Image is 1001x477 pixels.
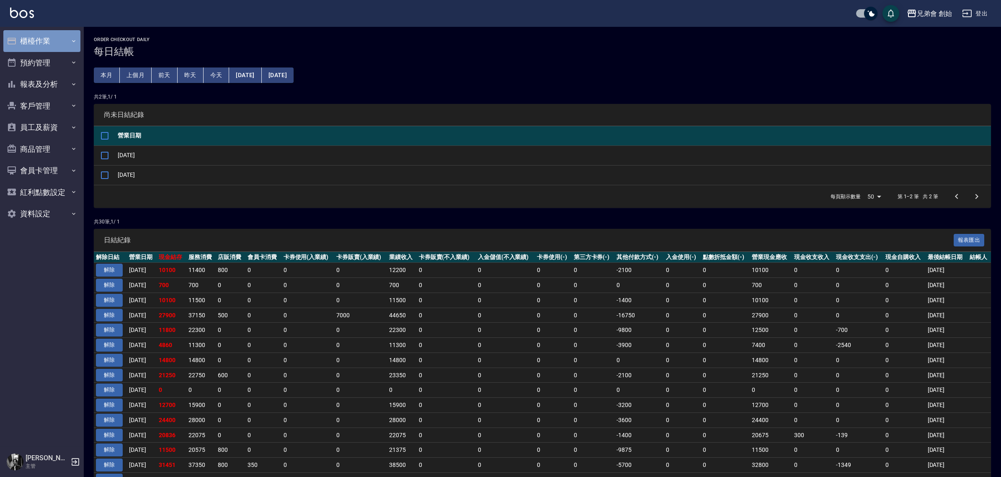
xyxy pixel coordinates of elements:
td: 0 [572,338,615,353]
th: 入金使用(-) [664,252,701,263]
td: 0 [834,398,883,413]
td: 0 [476,338,535,353]
td: 0 [701,293,750,308]
td: 0 [701,308,750,323]
td: 21250 [750,368,792,383]
td: 0 [245,338,281,353]
button: 解除 [96,309,123,322]
td: -16750 [614,308,664,323]
td: 0 [664,293,701,308]
td: [DATE] [926,398,968,413]
td: 0 [216,278,245,293]
td: 0 [792,353,834,368]
button: 解除 [96,369,123,382]
button: 會員卡管理 [3,160,80,181]
td: 37150 [186,308,216,323]
td: 0 [883,263,926,278]
td: 12500 [750,323,792,338]
td: 0 [834,353,883,368]
td: 12700 [750,398,792,413]
td: 0 [281,263,334,278]
img: Person [7,454,23,470]
td: 10100 [157,263,186,278]
td: 0 [701,278,750,293]
td: 7400 [750,338,792,353]
p: 主管 [26,462,68,470]
button: 解除 [96,324,123,337]
td: 0 [664,263,701,278]
td: 0 [535,412,572,428]
td: 0 [245,383,281,398]
td: 0 [792,278,834,293]
td: 22750 [186,368,216,383]
td: 0 [417,398,476,413]
td: 0 [834,263,883,278]
td: 0 [614,278,664,293]
td: [DATE] [127,428,157,443]
td: 0 [535,278,572,293]
button: 解除 [96,429,123,442]
td: [DATE] [926,278,968,293]
th: 營業日期 [116,126,991,146]
th: 結帳人 [967,252,991,263]
td: 0 [245,308,281,323]
td: 500 [216,308,245,323]
td: 0 [792,263,834,278]
th: 第三方卡券(-) [572,252,615,263]
td: 0 [572,398,615,413]
button: 解除 [96,414,123,427]
td: 0 [701,383,750,398]
button: 解除 [96,339,123,352]
button: 解除 [96,399,123,412]
td: [DATE] [127,383,157,398]
th: 其他付款方式(-) [614,252,664,263]
td: 0 [664,412,701,428]
td: [DATE] [127,263,157,278]
td: [DATE] [116,165,991,185]
td: 15900 [186,398,216,413]
td: 0 [476,293,535,308]
td: 0 [535,338,572,353]
td: 0 [572,293,615,308]
button: 兄弟會 創始 [903,5,955,22]
button: 客戶管理 [3,95,80,117]
td: 0 [572,278,615,293]
td: 11800 [157,323,186,338]
button: 商品管理 [3,138,80,160]
td: 0 [476,383,535,398]
button: [DATE] [229,67,261,83]
button: 解除 [96,443,123,456]
td: 0 [572,323,615,338]
th: 入金儲值(不入業績) [476,252,535,263]
td: -3600 [614,412,664,428]
td: 0 [664,338,701,353]
td: 0 [417,278,476,293]
td: 0 [281,398,334,413]
td: 0 [834,383,883,398]
td: 0 [281,308,334,323]
h5: [PERSON_NAME] [26,454,68,462]
td: 44650 [387,308,417,323]
p: 第 1–2 筆 共 2 筆 [898,193,938,200]
td: 0 [216,412,245,428]
td: 14800 [750,353,792,368]
td: 700 [387,278,417,293]
td: 0 [417,308,476,323]
img: Logo [10,8,34,18]
td: 0 [572,263,615,278]
td: 0 [664,353,701,368]
td: 0 [572,353,615,368]
td: 0 [417,353,476,368]
td: 0 [834,368,883,383]
td: 0 [701,368,750,383]
td: 0 [572,412,615,428]
td: 0 [701,323,750,338]
td: 0 [476,263,535,278]
td: 0 [281,293,334,308]
td: 0 [664,278,701,293]
td: 0 [245,398,281,413]
td: [DATE] [116,145,991,165]
td: 0 [535,263,572,278]
p: 共 30 筆, 1 / 1 [94,218,991,226]
td: [DATE] [127,353,157,368]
